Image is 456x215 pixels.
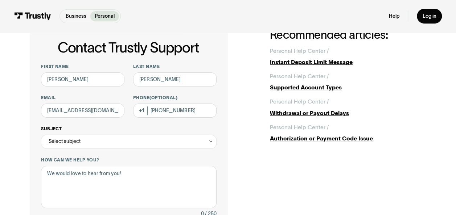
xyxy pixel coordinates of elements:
input: Howard [133,72,217,87]
label: How can we help you? [41,157,217,163]
label: Email [41,95,124,101]
label: Phone [133,95,217,101]
div: Instant Deposit Limit Message [270,58,426,66]
label: First name [41,64,124,69]
input: Alex [41,72,124,87]
div: Personal Help Center / [270,72,329,80]
a: Personal Help Center /Authorization or Payment Code Issue [270,123,426,143]
div: Select subject [41,135,217,149]
a: Personal Help Center /Withdrawal or Payout Delays [270,97,426,117]
h2: Recommended articles: [270,29,426,41]
label: Subject [41,126,217,132]
a: Help [389,13,399,20]
a: Log in [417,9,442,24]
div: Log in [422,13,436,20]
input: (555) 555-5555 [133,104,217,118]
label: Last name [133,64,217,69]
div: Personal Help Center / [270,123,329,131]
span: (Optional) [149,95,177,100]
input: alex@mail.com [41,104,124,118]
div: Supported Account Types [270,83,426,92]
div: Select subject [49,137,81,146]
img: Trustly Logo [14,12,51,20]
div: Personal Help Center / [270,97,329,106]
a: Personal Help Center /Instant Deposit Limit Message [270,47,426,67]
a: Business [61,11,90,21]
a: Personal Help Center /Supported Account Types [270,72,426,92]
p: Personal [95,13,115,20]
a: Personal [90,11,119,21]
div: Withdrawal or Payout Delays [270,109,426,117]
div: Personal Help Center / [270,47,329,55]
div: Authorization or Payment Code Issue [270,134,426,143]
h1: Contact Trustly Support [40,40,217,55]
p: Business [66,13,86,20]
